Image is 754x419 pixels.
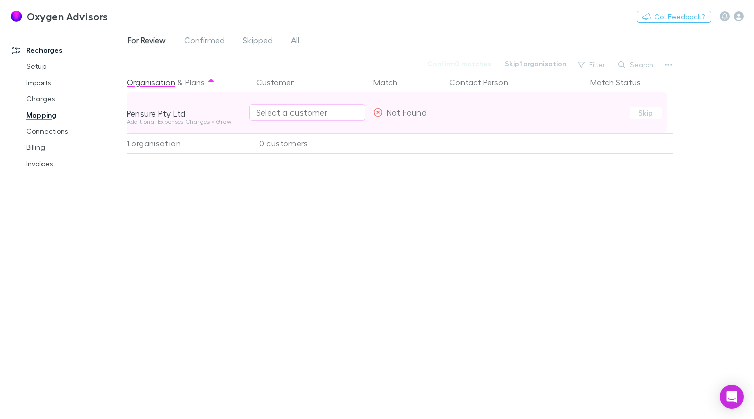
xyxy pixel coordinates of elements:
[4,4,114,28] a: Oxygen Advisors
[16,123,132,139] a: Connections
[573,59,611,71] button: Filter
[720,385,744,409] div: Open Intercom Messenger
[637,11,711,23] button: Got Feedback?
[498,58,573,70] button: Skip1 organisation
[27,10,108,22] h3: Oxygen Advisors
[127,72,244,92] div: &
[613,59,659,71] button: Search
[256,72,306,92] button: Customer
[16,107,132,123] a: Mapping
[291,35,299,48] span: All
[421,58,498,70] button: Confirm0 matches
[2,42,132,58] a: Recharges
[16,91,132,107] a: Charges
[127,119,244,125] div: Additional Expenses Charges • Grow
[243,35,273,48] span: Skipped
[16,156,132,172] a: Invoices
[127,133,248,154] div: 1 organisation
[16,139,132,156] a: Billing
[184,35,225,48] span: Confirmed
[630,107,662,119] button: Skip
[16,58,132,74] a: Setup
[16,74,132,91] a: Imports
[449,72,520,92] button: Contact Person
[127,72,175,92] button: Organisation
[127,108,244,119] div: Pensure Pty Ltd
[10,10,23,22] img: Oxygen Advisors's Logo
[128,35,166,48] span: For Review
[248,133,369,154] div: 0 customers
[590,72,653,92] button: Match Status
[387,107,427,117] span: Not Found
[373,72,409,92] button: Match
[249,104,365,121] button: Select a customer
[185,72,205,92] button: Plans
[256,106,359,119] div: Select a customer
